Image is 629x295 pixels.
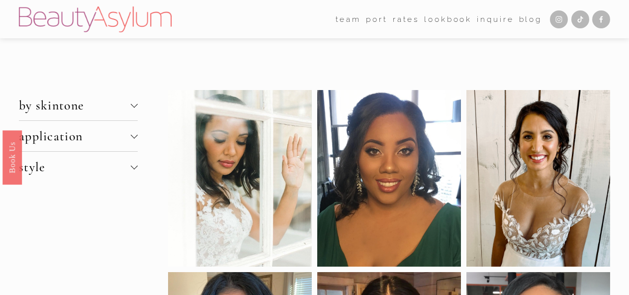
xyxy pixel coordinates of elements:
button: style [19,152,138,182]
a: folder dropdown [336,11,361,27]
a: Facebook [592,10,610,28]
a: Instagram [550,10,568,28]
a: Book Us [2,130,22,184]
button: by skintone [19,90,138,120]
button: application [19,121,138,151]
img: Beauty Asylum | Bridal Hair &amp; Makeup Charlotte &amp; Atlanta [19,6,172,32]
a: Blog [519,11,542,27]
span: application [19,128,131,144]
span: team [336,12,361,26]
span: by skintone [19,98,131,113]
a: TikTok [571,10,589,28]
a: port [366,11,387,27]
a: Lookbook [424,11,472,27]
a: Inquire [477,11,514,27]
span: style [19,159,131,175]
a: Rates [393,11,419,27]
